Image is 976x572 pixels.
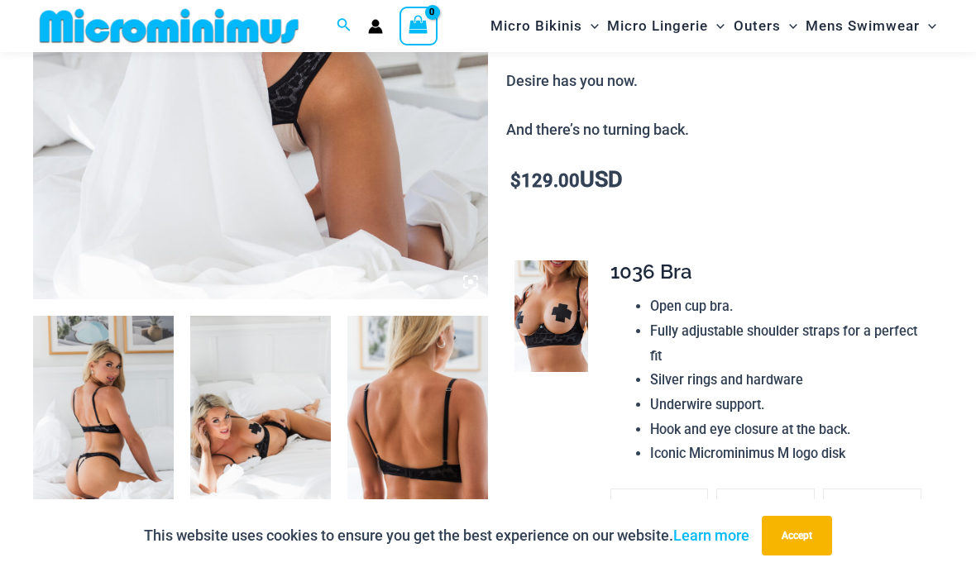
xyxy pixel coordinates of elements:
[514,260,588,371] img: Nights Fall Silver Leopard 1036 Bra
[582,5,599,47] span: Menu Toggle
[650,294,930,319] li: Open cup bra.
[486,5,603,47] a: Micro BikinisMenu ToggleMenu Toggle
[730,5,801,47] a: OutersMenu ToggleMenu Toggle
[368,19,383,34] a: Account icon link
[762,516,832,555] button: Accept
[650,417,930,442] li: Hook and eye closure at the back.
[337,16,352,36] a: Search icon link
[920,5,936,47] span: Menu Toggle
[603,5,729,47] a: Micro LingerieMenu ToggleMenu Toggle
[650,319,930,368] li: Fully adjustable shoulder straps for a perfect fit
[33,7,305,45] img: MM SHOP LOGO FLAT
[734,5,781,47] span: Outers
[781,5,797,47] span: Menu Toggle
[607,5,708,47] span: Micro Lingerie
[610,260,692,284] span: 1036 Bra
[716,489,815,522] li: small
[510,170,521,191] span: $
[801,5,940,47] a: Mens SwimwearMenu ToggleMenu Toggle
[823,489,921,522] li: medium
[708,5,725,47] span: Menu Toggle
[190,316,331,527] img: Nights Fall Silver Leopard 1036 Bra 6046 Thong
[506,168,943,193] p: USD
[650,393,930,417] li: Underwire support.
[650,368,930,393] li: Silver rings and hardware
[490,5,582,47] span: Micro Bikinis
[673,527,749,544] a: Learn more
[33,316,174,527] img: Nights Fall Silver Leopard 1036 Bra 6046 Thong
[484,2,943,50] nav: Site Navigation
[806,5,920,47] span: Mens Swimwear
[650,441,930,466] li: Iconic Microminimus M logo disk
[610,489,709,522] li: x-small
[144,523,749,548] p: This website uses cookies to ensure you get the best experience on our website.
[347,316,488,527] img: Nights Fall Silver Leopard 1036 Bra
[399,7,438,45] a: View Shopping Cart, empty
[510,170,580,191] bdi: 129.00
